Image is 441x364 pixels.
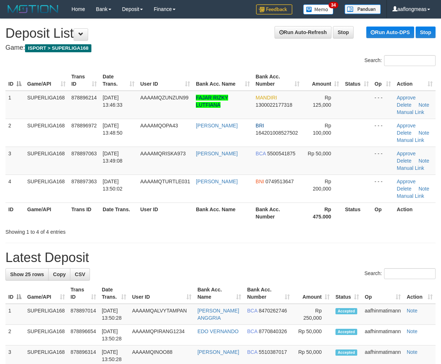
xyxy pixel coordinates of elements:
[197,308,239,321] a: [PERSON_NAME] ANGGRIA
[129,304,194,325] td: AAAAMQALVYTAMPAN
[293,283,333,304] th: Amount: activate to sort column ascending
[24,119,69,147] td: SUPERLIGA168
[137,70,193,91] th: User ID: activate to sort column ascending
[5,225,178,236] div: Showing 1 to 4 of 4 entries
[69,70,100,91] th: Trans ID: activate to sort column ascending
[10,271,44,277] span: Show 25 rows
[99,283,129,304] th: Date Trans.: activate to sort column ascending
[302,203,342,223] th: Rp 475.000
[196,179,238,184] a: [PERSON_NAME]
[397,179,416,184] a: Approve
[333,26,354,38] a: Stop
[5,268,49,281] a: Show 25 rows
[372,203,394,223] th: Op
[53,271,66,277] span: Copy
[253,70,302,91] th: Bank Acc. Number: activate to sort column ascending
[244,283,292,304] th: Bank Acc. Number: activate to sort column ascending
[5,70,24,91] th: ID: activate to sort column descending
[335,308,357,314] span: Accepted
[293,325,333,345] td: Rp 50,000
[372,175,394,203] td: - - -
[397,109,424,115] a: Manual Link
[247,308,257,314] span: BCA
[303,4,334,15] img: Button%20Memo.svg
[333,283,362,304] th: Status: activate to sort column ascending
[342,70,372,91] th: Status: activate to sort column ascending
[193,70,253,91] th: Bank Acc. Name: activate to sort column ascending
[384,268,436,279] input: Search:
[103,95,123,108] span: [DATE] 13:46:33
[103,179,123,192] span: [DATE] 13:50:02
[416,26,436,38] a: Stop
[293,304,333,325] td: Rp 250,000
[342,203,372,223] th: Status
[308,151,331,156] span: Rp 50,000
[197,349,239,355] a: [PERSON_NAME]
[5,26,436,41] h1: Deposit List
[5,44,436,52] h4: Game:
[5,203,24,223] th: ID
[397,165,424,171] a: Manual Link
[366,26,414,38] a: Run Auto-DPS
[24,203,69,223] th: Game/API
[256,151,266,156] span: BCA
[196,123,238,128] a: [PERSON_NAME]
[302,70,342,91] th: Amount: activate to sort column ascending
[71,123,97,128] span: 878896972
[256,123,264,128] span: BRI
[99,325,129,345] td: [DATE] 13:50:28
[372,91,394,119] td: - - -
[397,102,411,108] a: Delete
[384,55,436,66] input: Search:
[372,147,394,175] td: - - -
[247,328,257,334] span: BCA
[5,4,61,15] img: MOTION_logo.png
[397,130,411,136] a: Delete
[71,179,97,184] span: 878897363
[335,329,357,335] span: Accepted
[5,175,24,203] td: 4
[129,325,194,345] td: AAAAMQPIRANG1234
[407,308,417,314] a: Note
[256,102,292,108] span: Copy 1300022177318 to clipboard
[24,175,69,203] td: SUPERLIGA168
[48,268,70,281] a: Copy
[24,283,68,304] th: Game/API: activate to sort column ascending
[5,304,24,325] td: 1
[407,328,417,334] a: Note
[397,137,424,143] a: Manual Link
[100,70,137,91] th: Date Trans.: activate to sort column ascending
[256,95,277,101] span: MANDIRI
[68,304,99,325] td: 878897014
[397,158,411,164] a: Delete
[362,325,404,345] td: aafhinmatimann
[259,349,287,355] span: Copy 5510387017 to clipboard
[397,123,416,128] a: Approve
[256,4,292,15] img: Feedback.jpg
[313,123,331,136] span: Rp 100,000
[196,151,238,156] a: [PERSON_NAME]
[24,91,69,119] td: SUPERLIGA168
[140,123,178,128] span: AAAAMQOPA43
[70,268,90,281] a: CSV
[267,151,296,156] span: Copy 5500541875 to clipboard
[419,186,429,192] a: Note
[75,271,85,277] span: CSV
[397,186,411,192] a: Delete
[194,283,244,304] th: Bank Acc. Name: activate to sort column ascending
[265,179,294,184] span: Copy 0749513647 to clipboard
[329,2,338,8] span: 34
[5,91,24,119] td: 1
[313,95,331,108] span: Rp 125,000
[137,203,193,223] th: User ID
[140,151,186,156] span: AAAAMQRISKA973
[259,328,287,334] span: Copy 8770840326 to clipboard
[253,203,302,223] th: Bank Acc. Number
[69,203,100,223] th: Trans ID
[372,70,394,91] th: Op: activate to sort column ascending
[129,283,194,304] th: User ID: activate to sort column ascending
[394,203,436,223] th: Action
[5,119,24,147] td: 2
[313,179,331,192] span: Rp 200,000
[419,130,429,136] a: Note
